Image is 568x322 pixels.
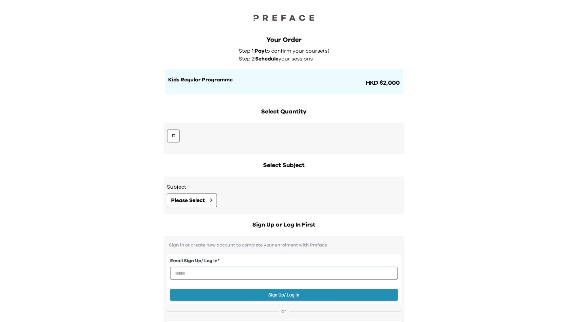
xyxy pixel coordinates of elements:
label: Email Sign Up/ Log In * [170,258,398,264]
h3: Subject [167,183,401,191]
p: Sign in or create new account to complete your enrolment with Preface [167,243,401,248]
img: Preface Logo [251,13,317,22]
p: Step 2: your sessions [239,55,333,63]
button: 12 [167,129,180,143]
div: Your Order [165,35,403,44]
span: Schedule [255,56,278,61]
button: Please Select [167,194,217,207]
h1: Kids Regular Programme [168,76,364,84]
p: Step 1: to confirm your course(s) [239,47,333,55]
span: Pay [255,48,265,54]
button: Sign Up/ Log In [170,289,398,301]
h2: Select Quantity [164,107,404,116]
h2: Sign Up or Log In First [164,220,404,229]
span: or [279,308,289,314]
span: Please Select [171,196,205,204]
h2: Select Subject [164,161,404,170]
span: HKD $2,000 [364,78,400,88]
